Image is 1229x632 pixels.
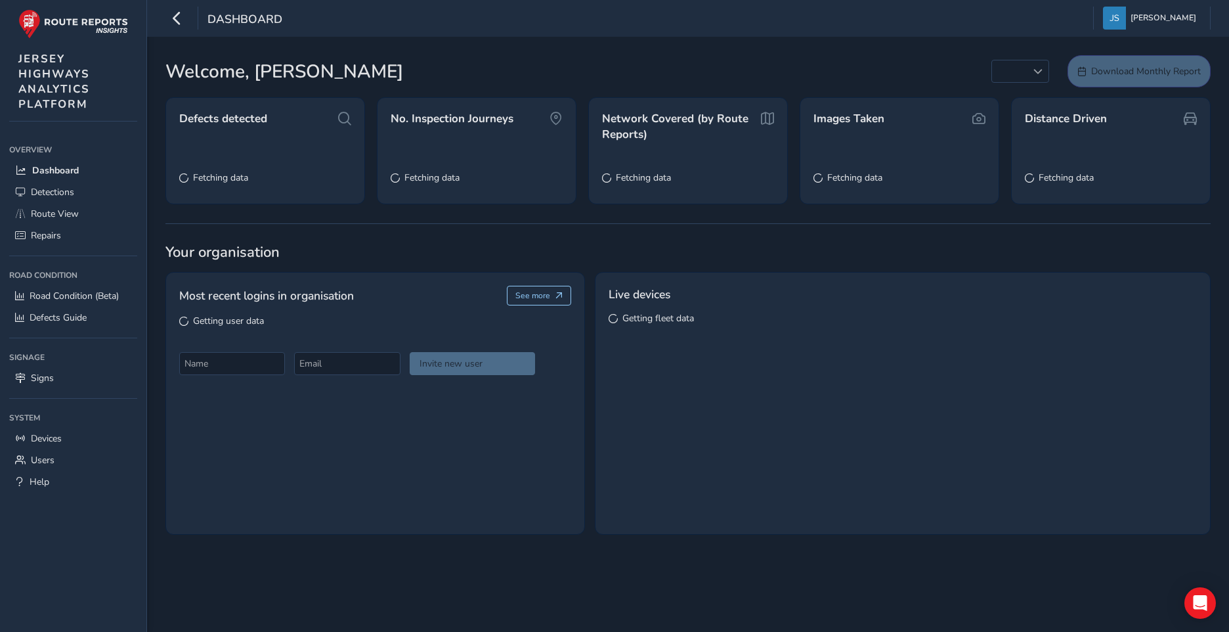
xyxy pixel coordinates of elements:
span: Users [31,454,54,466]
div: Overview [9,140,137,160]
a: Signs [9,367,137,389]
span: Fetching data [616,171,671,184]
span: Getting fleet data [622,312,694,325]
span: Most recent logins in organisation [179,287,354,304]
a: Detections [9,181,137,203]
div: Signage [9,348,137,367]
span: [PERSON_NAME] [1131,7,1196,30]
span: Route View [31,208,79,220]
span: Fetching data [827,171,882,184]
span: Repairs [31,229,61,242]
span: Detections [31,186,74,198]
div: Road Condition [9,265,137,285]
span: Images Taken [813,111,884,127]
span: Dashboard [207,11,282,30]
span: Fetching data [193,171,248,184]
a: Road Condition (Beta) [9,285,137,307]
a: Help [9,471,137,493]
button: [PERSON_NAME] [1103,7,1201,30]
a: Dashboard [9,160,137,181]
span: Defects detected [179,111,267,127]
button: See more [507,286,572,305]
span: Live devices [609,286,670,303]
span: Your organisation [165,242,1211,262]
span: Dashboard [32,164,79,177]
a: Route View [9,203,137,225]
input: Name [179,352,285,375]
span: Defects Guide [30,311,87,324]
span: Signs [31,372,54,384]
span: Distance Driven [1025,111,1107,127]
span: Road Condition (Beta) [30,290,119,302]
span: Getting user data [193,315,264,327]
span: See more [515,290,550,301]
span: Help [30,476,49,488]
a: Repairs [9,225,137,246]
span: JERSEY HIGHWAYS ANALYTICS PLATFORM [18,51,90,112]
a: Users [9,449,137,471]
div: Open Intercom Messenger [1184,587,1216,619]
img: diamond-layout [1103,7,1126,30]
div: System [9,408,137,428]
span: Network Covered (by Route Reports) [602,111,757,142]
a: Defects Guide [9,307,137,328]
a: Devices [9,428,137,449]
span: Devices [31,432,62,445]
span: Welcome, [PERSON_NAME] [165,58,403,85]
span: No. Inspection Journeys [391,111,513,127]
span: Fetching data [1039,171,1094,184]
input: Email [294,352,400,375]
span: Fetching data [404,171,460,184]
img: rr logo [18,9,128,39]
